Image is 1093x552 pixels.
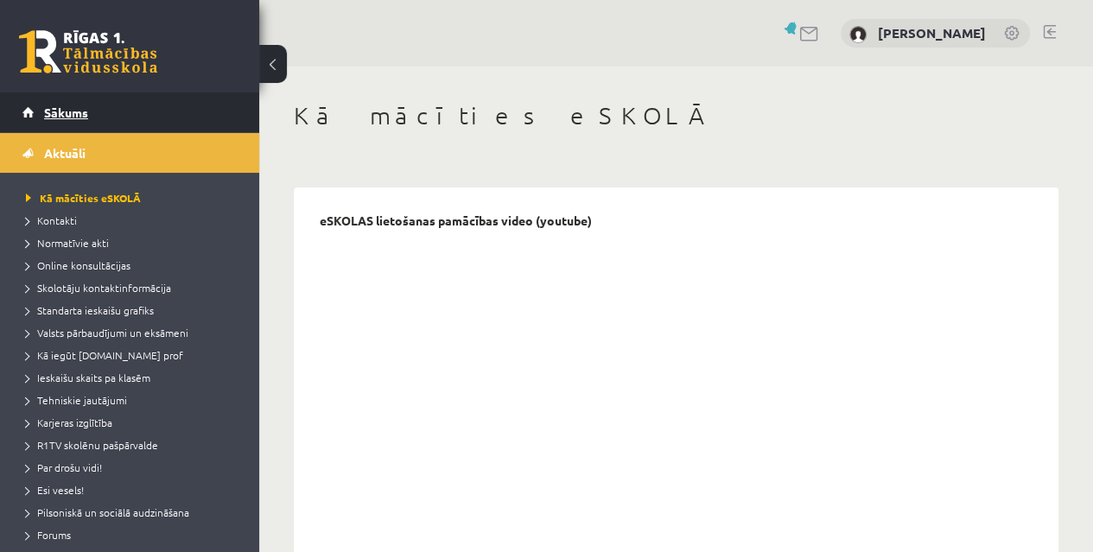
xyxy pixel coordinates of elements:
a: Normatīvie akti [26,235,242,251]
a: Pilsoniskā un sociālā audzināšana [26,504,242,520]
a: Karjeras izglītība [26,415,242,430]
a: Rīgas 1. Tālmācības vidusskola [19,30,157,73]
a: Esi vesels! [26,482,242,498]
a: Skolotāju kontaktinformācija [26,280,242,295]
h1: Kā mācīties eSKOLĀ [294,101,1058,130]
span: Normatīvie akti [26,236,109,250]
span: R1TV skolēnu pašpārvalde [26,438,158,452]
span: Sākums [44,105,88,120]
a: [PERSON_NAME] [878,24,986,41]
span: Pilsoniskā un sociālā audzināšana [26,505,189,519]
a: Kā mācīties eSKOLĀ [26,190,242,206]
a: Par drošu vidi! [26,460,242,475]
a: Ieskaišu skaits pa klasēm [26,370,242,385]
span: Kontakti [26,213,77,227]
span: Kā iegūt [DOMAIN_NAME] prof [26,348,183,362]
span: Aktuāli [44,145,86,161]
span: Forums [26,528,71,542]
span: Esi vesels! [26,483,84,497]
a: Kontakti [26,213,242,228]
img: Ligita Igaune [849,26,867,43]
span: Online konsultācijas [26,258,130,272]
span: Skolotāju kontaktinformācija [26,281,171,295]
span: Karjeras izglītība [26,416,112,429]
a: Aktuāli [22,133,238,173]
a: Valsts pārbaudījumi un eksāmeni [26,325,242,340]
span: Kā mācīties eSKOLĀ [26,191,141,205]
a: R1TV skolēnu pašpārvalde [26,437,242,453]
a: Forums [26,527,242,542]
a: Sākums [22,92,238,132]
span: Ieskaišu skaits pa klasēm [26,371,150,384]
a: Tehniskie jautājumi [26,392,242,408]
span: Par drošu vidi! [26,460,102,474]
p: eSKOLAS lietošanas pamācības video (youtube) [320,213,592,228]
a: Kā iegūt [DOMAIN_NAME] prof [26,347,242,363]
span: Standarta ieskaišu grafiks [26,303,154,317]
span: Valsts pārbaudījumi un eksāmeni [26,326,188,339]
a: Online konsultācijas [26,257,242,273]
a: Standarta ieskaišu grafiks [26,302,242,318]
span: Tehniskie jautājumi [26,393,127,407]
